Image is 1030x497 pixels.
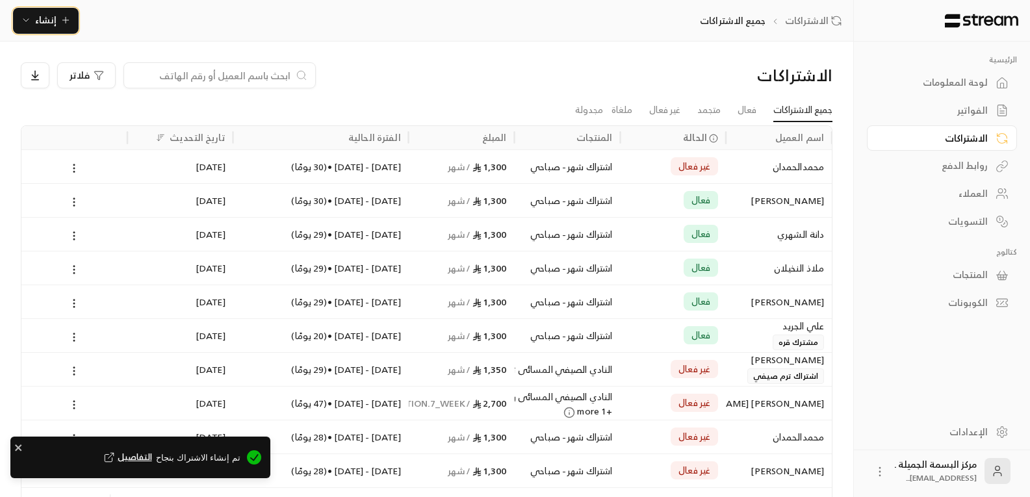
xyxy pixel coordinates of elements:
[576,129,612,146] div: المنتجات
[700,14,766,27] p: جميع الاشتراكات
[867,70,1017,96] a: لوحة المعلومات
[883,215,988,228] div: التسويات
[747,368,824,384] span: اشتراك ترم صيفي
[417,150,507,183] div: 1,300
[135,251,225,285] div: [DATE]
[678,396,710,409] span: غير فعال
[867,247,1017,257] p: كتالوج
[135,319,225,352] div: [DATE]
[894,458,977,484] div: مركز البسمة الجميلة .
[883,426,988,439] div: الإعدادات
[691,295,711,308] span: فعال
[883,76,988,89] div: لوحة المعلومات
[883,296,988,309] div: الكوبونات
[522,319,613,352] div: اشتراك شهر - صباحي
[241,150,401,183] div: [DATE] - [DATE] • ( 30 يومًا )
[241,184,401,217] div: [DATE] - [DATE] • ( 30 يومًا )
[19,451,240,466] span: تم إنشاء الاشتراك بنجاح
[867,209,1017,234] a: التسويات
[785,14,847,27] a: الاشتراكات
[135,150,225,183] div: [DATE]
[734,285,824,318] div: [PERSON_NAME]
[448,463,470,479] span: / شهر
[683,131,707,144] span: الحالة
[35,12,57,28] span: إنشاء
[522,218,613,251] div: اشتراك شهر - صباحي
[522,390,613,419] span: +1 more
[135,353,225,386] div: [DATE]
[738,99,756,121] a: فعال
[883,132,988,145] div: الاشتراكات
[522,420,613,453] div: اشتراك شهر - صباحي
[867,55,1017,65] p: الرئيسية
[241,353,401,386] div: [DATE] - [DATE] • ( 29 يومًا )
[482,129,507,146] div: المبلغ
[101,451,152,464] button: التفاصيل
[678,160,710,173] span: غير فعال
[734,420,824,453] div: محمدالحمدان
[417,454,507,487] div: 1,300
[734,184,824,217] div: [PERSON_NAME]
[734,387,824,420] div: [PERSON_NAME] [PERSON_NAME]
[417,251,507,285] div: 1,300
[906,471,977,485] span: [EMAIL_ADDRESS]...
[697,99,721,121] a: متجمد
[883,187,988,200] div: العملاء
[678,430,710,443] span: غير فعال
[734,251,824,285] div: ملاذ النخيلان
[522,150,613,183] div: اشتراك شهر - صباحي
[241,454,401,487] div: [DATE] - [DATE] • ( 28 يومًا )
[57,62,116,88] button: فلاتر
[773,335,824,350] span: مشترك قره
[417,420,507,453] div: 1,300
[639,65,832,86] div: الاشتراكات
[241,218,401,251] div: [DATE] - [DATE] • ( 29 يومًا )
[135,285,225,318] div: [DATE]
[135,218,225,251] div: [DATE]
[241,319,401,352] div: [DATE] - [DATE] • ( 20 يومًا )
[867,290,1017,316] a: الكوبونات
[691,261,711,274] span: فعال
[867,153,1017,179] a: روابط الدفع
[241,420,401,453] div: [DATE] - [DATE] • ( 28 يومًا )
[867,125,1017,151] a: الاشتراكات
[678,363,710,376] span: غير فعال
[734,150,824,183] div: محمدالحمدان
[867,262,1017,288] a: المنتجات
[153,130,168,146] button: Sort
[734,218,824,251] div: دانة الشهري
[734,353,824,367] div: [PERSON_NAME]
[448,192,470,209] span: / شهر
[448,361,470,377] span: / شهر
[867,419,1017,444] a: الإعدادات
[678,464,710,477] span: غير فعال
[417,319,507,352] div: 1,300
[773,99,832,122] a: جميع الاشتراكات
[944,14,1020,28] img: Logo
[691,227,711,240] span: فعال
[70,71,90,80] span: فلاتر
[448,226,470,242] span: / شهر
[522,184,613,217] div: اشتراك شهر - صباحي
[14,440,23,453] button: close
[867,98,1017,123] a: الفواتير
[522,353,613,386] div: النادي الصيفي المسائى تمهيدي
[867,181,1017,207] a: العملاء
[649,99,680,121] a: غير فعال
[241,285,401,318] div: [DATE] - [DATE] • ( 29 يومًا )
[700,14,847,27] nav: breadcrumb
[132,68,290,83] input: ابحث باسم العميل أو رقم الهاتف
[448,260,470,276] span: / شهر
[775,129,824,146] div: اسم العميل
[522,251,613,285] div: اشتراك شهر - صباحي
[883,268,988,281] div: المنتجات
[348,129,401,146] div: الفترة الحالية
[691,329,711,342] span: فعال
[417,387,507,420] div: 2,700
[734,454,824,487] div: [PERSON_NAME]
[417,353,507,386] div: 1,350
[417,285,507,318] div: 1,300
[241,387,401,420] div: [DATE] - [DATE] • ( 47 يومًا )
[417,184,507,217] div: 1,300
